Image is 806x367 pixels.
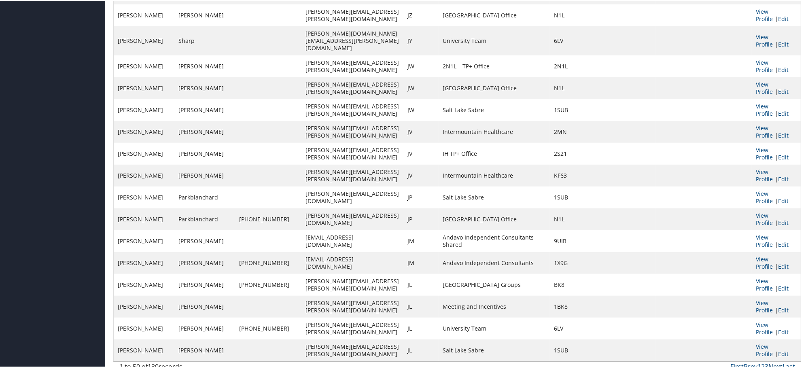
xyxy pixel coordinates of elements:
td: N1L [550,4,585,25]
td: JP [403,186,439,208]
td: [PERSON_NAME] [114,208,174,229]
td: | [752,142,801,164]
td: | [752,251,801,273]
td: JM [403,229,439,251]
a: Edit [778,131,789,138]
a: Edit [778,65,789,73]
td: | [752,317,801,339]
td: [PERSON_NAME] [174,229,235,251]
td: | [752,339,801,361]
td: [PERSON_NAME] [174,339,235,361]
td: [EMAIL_ADDRESS][DOMAIN_NAME] [301,229,403,251]
td: 2N1L [550,55,585,76]
td: JW [403,98,439,120]
td: 1SUB [550,98,585,120]
td: 2S21 [550,142,585,164]
td: Sharp [174,25,235,55]
td: [PERSON_NAME] [114,164,174,186]
td: JV [403,120,439,142]
a: View Profile [756,298,773,313]
td: 6LV [550,25,585,55]
td: | [752,273,801,295]
a: Edit [778,87,789,95]
a: Edit [778,14,789,22]
td: JL [403,273,439,295]
td: Salt Lake Sabre [439,186,549,208]
a: View Profile [756,80,773,95]
a: View Profile [756,276,773,291]
td: | [752,164,801,186]
td: [PERSON_NAME][EMAIL_ADDRESS][PERSON_NAME][DOMAIN_NAME] [301,55,403,76]
a: View Profile [756,123,773,138]
td: [PERSON_NAME] [114,25,174,55]
td: [PERSON_NAME][EMAIL_ADDRESS][PERSON_NAME][DOMAIN_NAME] [301,295,403,317]
td: [PERSON_NAME] [174,295,235,317]
td: [PHONE_NUMBER] [235,317,301,339]
a: Edit [778,349,789,357]
a: Edit [778,153,789,160]
td: [PERSON_NAME] [174,251,235,273]
td: JW [403,76,439,98]
a: View Profile [756,167,773,182]
td: [PERSON_NAME] [114,120,174,142]
td: [GEOGRAPHIC_DATA] Office [439,76,549,98]
td: [PHONE_NUMBER] [235,208,301,229]
a: Edit [778,109,789,117]
a: Edit [778,284,789,291]
td: [PERSON_NAME] [114,317,174,339]
td: | [752,25,801,55]
td: [GEOGRAPHIC_DATA] Office [439,208,549,229]
td: [PERSON_NAME] [114,339,174,361]
td: JL [403,295,439,317]
td: 2MN [550,120,585,142]
td: [PERSON_NAME] [174,76,235,98]
a: View Profile [756,32,773,47]
a: View Profile [756,189,773,204]
td: [PERSON_NAME][EMAIL_ADDRESS][PERSON_NAME][DOMAIN_NAME] [301,164,403,186]
td: JL [403,339,439,361]
td: [PERSON_NAME] [114,273,174,295]
td: [EMAIL_ADDRESS][DOMAIN_NAME] [301,251,403,273]
td: JL [403,317,439,339]
td: [PERSON_NAME] [114,76,174,98]
td: N1L [550,76,585,98]
td: University Team [439,25,549,55]
td: | [752,76,801,98]
td: [GEOGRAPHIC_DATA] Groups [439,273,549,295]
td: 9UIB [550,229,585,251]
td: [PERSON_NAME] [174,142,235,164]
td: [PERSON_NAME] [174,55,235,76]
td: | [752,229,801,251]
a: View Profile [756,342,773,357]
td: Meeting and Incentives [439,295,549,317]
td: Andavo Independent Consultants Shared [439,229,549,251]
a: Edit [778,174,789,182]
a: Edit [778,240,789,248]
a: Edit [778,40,789,47]
td: JM [403,251,439,273]
td: [GEOGRAPHIC_DATA] Office [439,4,549,25]
a: Edit [778,327,789,335]
a: Edit [778,218,789,226]
td: [PERSON_NAME] [114,55,174,76]
td: JV [403,142,439,164]
td: [PERSON_NAME] [114,4,174,25]
td: Parkblanchard [174,208,235,229]
a: View Profile [756,320,773,335]
td: 2N1L – TP+ Office [439,55,549,76]
td: 6LV [550,317,585,339]
td: JW [403,55,439,76]
td: | [752,4,801,25]
a: Edit [778,196,789,204]
td: JP [403,208,439,229]
td: Parkblanchard [174,186,235,208]
a: View Profile [756,58,773,73]
td: [PERSON_NAME] [174,164,235,186]
a: View Profile [756,7,773,22]
td: | [752,55,801,76]
td: [PERSON_NAME][EMAIL_ADDRESS][PERSON_NAME][DOMAIN_NAME] [301,142,403,164]
td: [PERSON_NAME] [174,98,235,120]
td: 1SUB [550,186,585,208]
td: [PERSON_NAME][EMAIL_ADDRESS][DOMAIN_NAME] [301,208,403,229]
td: [PERSON_NAME][EMAIL_ADDRESS][PERSON_NAME][DOMAIN_NAME] [301,339,403,361]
